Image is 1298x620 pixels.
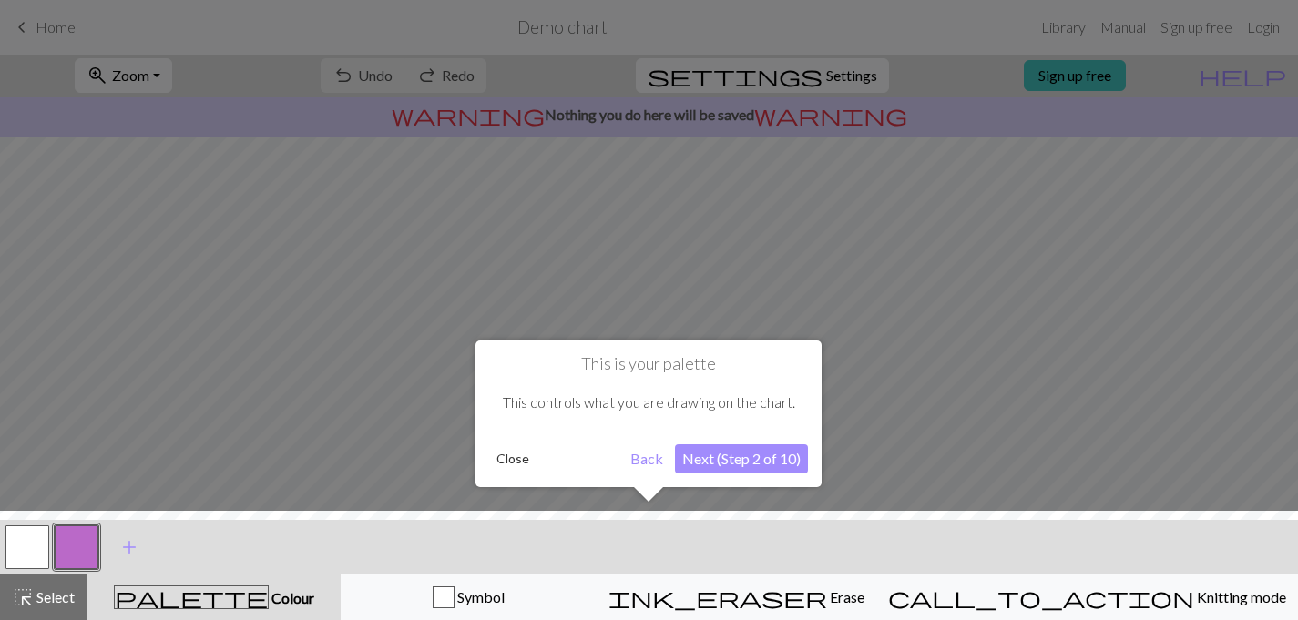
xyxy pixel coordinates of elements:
button: Close [489,445,537,473]
h1: This is your palette [489,354,808,374]
button: Next (Step 2 of 10) [675,444,808,473]
div: This controls what you are drawing on the chart. [489,374,808,431]
button: Back [623,444,670,473]
div: This is your palette [475,340,822,487]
